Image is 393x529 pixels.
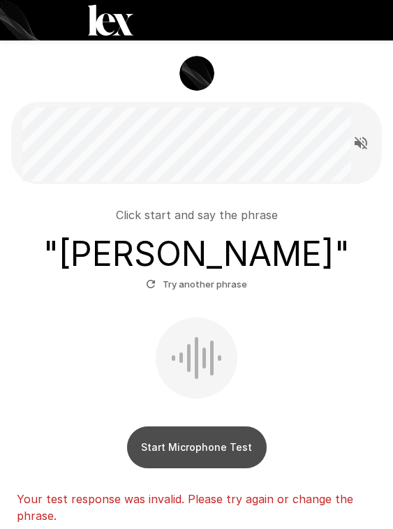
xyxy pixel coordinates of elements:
[116,207,278,223] p: Click start and say the phrase
[179,56,214,91] img: lex_avatar2.png
[347,129,375,157] button: Read questions aloud
[142,274,251,295] button: Try another phrase
[43,234,350,274] h3: " [PERSON_NAME] "
[127,426,267,468] button: Start Microphone Test
[17,491,376,524] p: Your test response was invalid. Please try again or change the phrase.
